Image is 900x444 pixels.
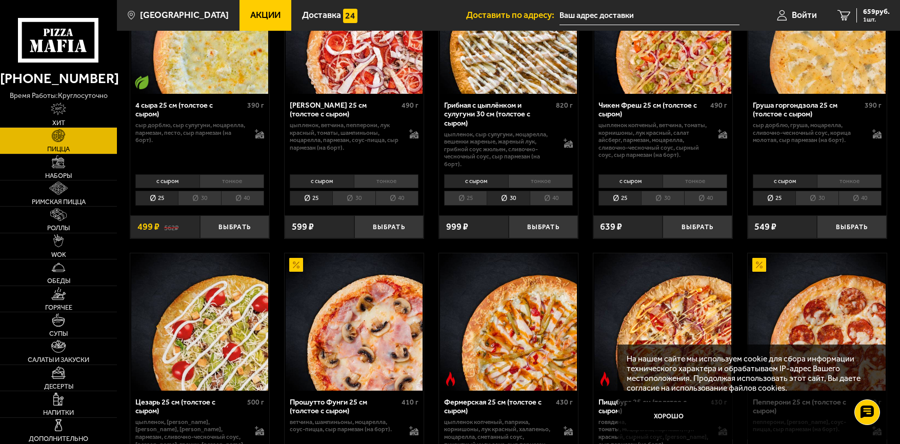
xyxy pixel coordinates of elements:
[292,222,314,231] span: 599 ₽
[865,101,882,110] span: 390 г
[140,11,229,20] span: [GEOGRAPHIC_DATA]
[290,398,399,416] div: Прошутто Фунги 25 см (толстое с сыром)
[135,191,178,206] li: 25
[290,191,332,206] li: 25
[130,253,270,391] a: Цезарь 25 см (толстое с сыром)
[402,398,418,407] span: 410 г
[663,215,732,238] button: Выбрать
[444,101,553,128] div: Грибная с цыплёнком и сулугуни 30 см (толстое с сыром)
[290,101,399,119] div: [PERSON_NAME] 25 см (толстое с сыром)
[32,198,86,205] span: Римская пицца
[466,11,559,20] span: Доставить по адресу:
[375,191,418,206] li: 40
[817,215,887,238] button: Выбрать
[354,215,424,238] button: Выбрать
[135,174,199,188] li: с сыром
[289,258,303,272] img: Акционный
[627,354,872,393] p: На нашем сайте мы используем cookie для сбора информации технического характера и обрабатываем IP...
[137,222,159,231] span: 499 ₽
[594,253,732,391] img: Пиццбург 25 см (толстое с сыром)
[753,191,795,206] li: 25
[556,398,573,407] span: 430 г
[444,372,457,386] img: Острое блюдо
[444,174,508,188] li: с сыром
[286,253,423,391] img: Прошутто Фунги 25 см (толстое с сыром)
[332,191,375,206] li: 30
[593,253,733,391] a: Острое блюдоПиццбург 25 см (толстое с сыром)
[752,258,766,272] img: Акционный
[444,191,487,206] li: 25
[444,398,553,416] div: Фермерская 25 см (толстое с сыром)
[43,409,74,416] span: Напитки
[47,146,70,152] span: Пицца
[710,101,727,110] span: 490 г
[51,251,66,258] span: WOK
[444,131,554,168] p: цыпленок, сыр сулугуни, моцарелла, вешенки жареные, жареный лук, грибной соус Жюльен, сливочно-че...
[285,253,424,391] a: АкционныйПрошутто Фунги 25 см (толстое с сыром)
[508,174,573,188] li: тонкое
[795,191,838,206] li: 30
[753,122,863,144] p: сыр дорблю, груша, моцарелла, сливочно-чесночный соус, корица молотая, сыр пармезан (на борт).
[290,174,354,188] li: с сыром
[135,398,245,416] div: Цезарь 25 см (толстое с сыром)
[199,174,264,188] li: тонкое
[684,191,727,206] li: 40
[290,122,400,152] p: цыпленок, ветчина, пепперони, лук красный, томаты, шампиньоны, моцарелла, пармезан, соус-пицца, с...
[247,398,264,407] span: 500 г
[402,101,418,110] span: 490 г
[663,174,727,188] li: тонкое
[44,383,73,390] span: Десерты
[49,330,68,337] span: Супы
[28,356,89,363] span: Салаты и закуски
[598,101,708,119] div: Чикен Фреш 25 см (толстое с сыром)
[200,215,270,238] button: Выбрать
[45,172,72,179] span: Наборы
[487,191,529,206] li: 30
[446,222,468,231] span: 999 ₽
[792,11,817,20] span: Войти
[748,253,886,391] img: Пепперони 25 см (толстое с сыром)
[52,119,65,126] span: Хит
[530,191,573,206] li: 40
[343,9,357,23] img: 15daf4d41897b9f0e9f617042186c801.svg
[748,253,887,391] a: АкционныйПепперони 25 см (толстое с сыром)
[863,16,890,23] span: 1 шт.
[47,277,70,284] span: Обеды
[556,101,573,110] span: 820 г
[135,101,245,119] div: 4 сыра 25 см (толстое с сыром)
[627,402,711,430] button: Хорошо
[754,222,776,231] span: 549 ₽
[178,191,221,206] li: 30
[598,191,641,206] li: 25
[863,8,890,15] span: 659 руб.
[135,122,246,144] p: сыр дорблю, сыр сулугуни, моцарелла, пармезан, песто, сыр пармезан (на борт).
[598,122,709,159] p: цыпленок копченый, ветчина, томаты, корнишоны, лук красный, салат айсберг, пармезан, моцарелла, с...
[47,225,70,231] span: Роллы
[838,191,882,206] li: 40
[817,174,882,188] li: тонкое
[29,435,88,442] span: Дополнительно
[439,253,578,391] a: Острое блюдоФермерская 25 см (толстое с сыром)
[440,253,577,391] img: Фермерская 25 см (толстое с сыром)
[598,372,612,386] img: Острое блюдо
[45,304,72,311] span: Горячее
[598,398,708,416] div: Пиццбург 25 см (толстое с сыром)
[559,6,739,25] input: Ваш адрес доставки
[598,174,663,188] li: с сыром
[247,101,264,110] span: 390 г
[135,75,149,89] img: Вегетарианское блюдо
[753,174,817,188] li: с сыром
[221,191,264,206] li: 40
[302,11,341,20] span: Доставка
[641,191,684,206] li: 30
[250,11,281,20] span: Акции
[509,215,578,238] button: Выбрать
[164,222,178,231] s: 562 ₽
[131,253,269,391] img: Цезарь 25 см (толстое с сыром)
[600,222,622,231] span: 639 ₽
[354,174,418,188] li: тонкое
[290,418,400,433] p: ветчина, шампиньоны, моцарелла, соус-пицца, сыр пармезан (на борт).
[753,101,862,119] div: Груша горгондзола 25 см (толстое с сыром)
